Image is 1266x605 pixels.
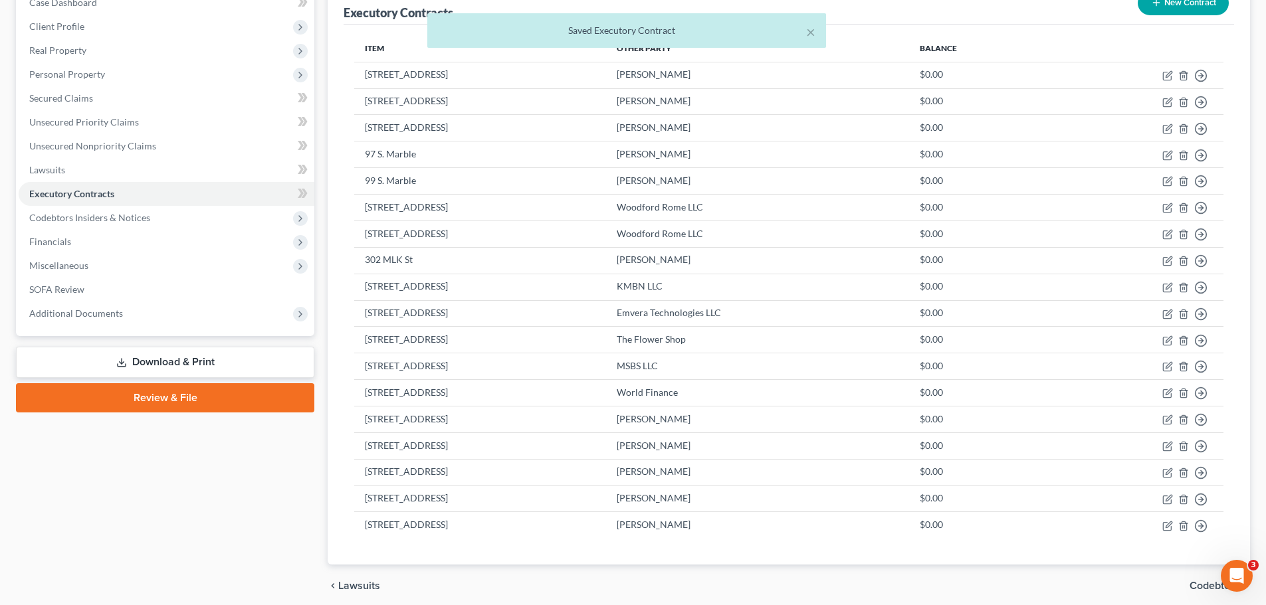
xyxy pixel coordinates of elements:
[606,406,909,432] td: [PERSON_NAME]
[909,195,1050,221] td: $0.00
[354,220,606,247] td: [STREET_ADDRESS]
[909,512,1050,538] td: $0.00
[606,195,909,221] td: Woodford Rome LLC
[16,347,314,378] a: Download & Print
[909,380,1050,406] td: $0.00
[354,406,606,432] td: [STREET_ADDRESS]
[354,459,606,485] td: [STREET_ADDRESS]
[606,168,909,195] td: [PERSON_NAME]
[29,284,84,295] span: SOFA Review
[29,140,156,151] span: Unsecured Nonpriority Claims
[16,383,314,412] a: Review & File
[909,327,1050,353] td: $0.00
[909,459,1050,485] td: $0.00
[909,141,1050,168] td: $0.00
[29,307,123,319] span: Additional Documents
[606,88,909,115] td: [PERSON_NAME]
[354,300,606,327] td: [STREET_ADDRESS]
[1221,560,1253,592] iframe: Intercom live chat
[909,300,1050,327] td: $0.00
[606,220,909,247] td: Woodford Rome LLC
[19,86,314,110] a: Secured Claims
[29,92,93,104] span: Secured Claims
[29,188,114,199] span: Executory Contracts
[606,327,909,353] td: The Flower Shop
[909,274,1050,300] td: $0.00
[19,182,314,206] a: Executory Contracts
[29,236,71,247] span: Financials
[354,141,606,168] td: 97 S. Marble
[354,247,606,274] td: 302 MLK St
[606,62,909,88] td: [PERSON_NAME]
[909,485,1050,512] td: $0.00
[606,380,909,406] td: World Finance
[338,580,380,591] span: Lawsuits
[354,485,606,512] td: [STREET_ADDRESS]
[19,158,314,182] a: Lawsuits
[354,88,606,115] td: [STREET_ADDRESS]
[606,300,909,327] td: Emvera Technologies LLC
[354,380,606,406] td: [STREET_ADDRESS]
[29,164,65,175] span: Lawsuits
[909,353,1050,380] td: $0.00
[1190,580,1239,591] span: Codebtors
[909,88,1050,115] td: $0.00
[909,247,1050,274] td: $0.00
[909,168,1050,195] td: $0.00
[806,24,815,40] button: ×
[354,62,606,88] td: [STREET_ADDRESS]
[354,512,606,538] td: [STREET_ADDRESS]
[19,110,314,134] a: Unsecured Priority Claims
[19,134,314,158] a: Unsecured Nonpriority Claims
[909,62,1050,88] td: $0.00
[354,327,606,353] td: [STREET_ADDRESS]
[354,353,606,380] td: [STREET_ADDRESS]
[29,212,150,223] span: Codebtors Insiders & Notices
[354,432,606,459] td: [STREET_ADDRESS]
[606,141,909,168] td: [PERSON_NAME]
[606,485,909,512] td: [PERSON_NAME]
[606,459,909,485] td: [PERSON_NAME]
[354,195,606,221] td: [STREET_ADDRESS]
[606,432,909,459] td: [PERSON_NAME]
[328,580,338,591] i: chevron_left
[29,68,105,80] span: Personal Property
[344,5,453,21] div: Executory Contracts
[19,278,314,302] a: SOFA Review
[909,220,1050,247] td: $0.00
[606,512,909,538] td: [PERSON_NAME]
[1190,580,1250,591] button: Codebtors chevron_right
[909,406,1050,432] td: $0.00
[606,115,909,141] td: [PERSON_NAME]
[354,168,606,195] td: 99 S. Marble
[29,260,88,271] span: Miscellaneous
[606,274,909,300] td: KMBN LLC
[909,115,1050,141] td: $0.00
[1248,560,1259,570] span: 3
[606,353,909,380] td: MSBS LLC
[909,432,1050,459] td: $0.00
[438,24,815,37] div: Saved Executory Contract
[354,115,606,141] td: [STREET_ADDRESS]
[29,116,139,128] span: Unsecured Priority Claims
[354,274,606,300] td: [STREET_ADDRESS]
[29,44,86,56] span: Real Property
[328,580,380,591] button: chevron_left Lawsuits
[606,247,909,274] td: [PERSON_NAME]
